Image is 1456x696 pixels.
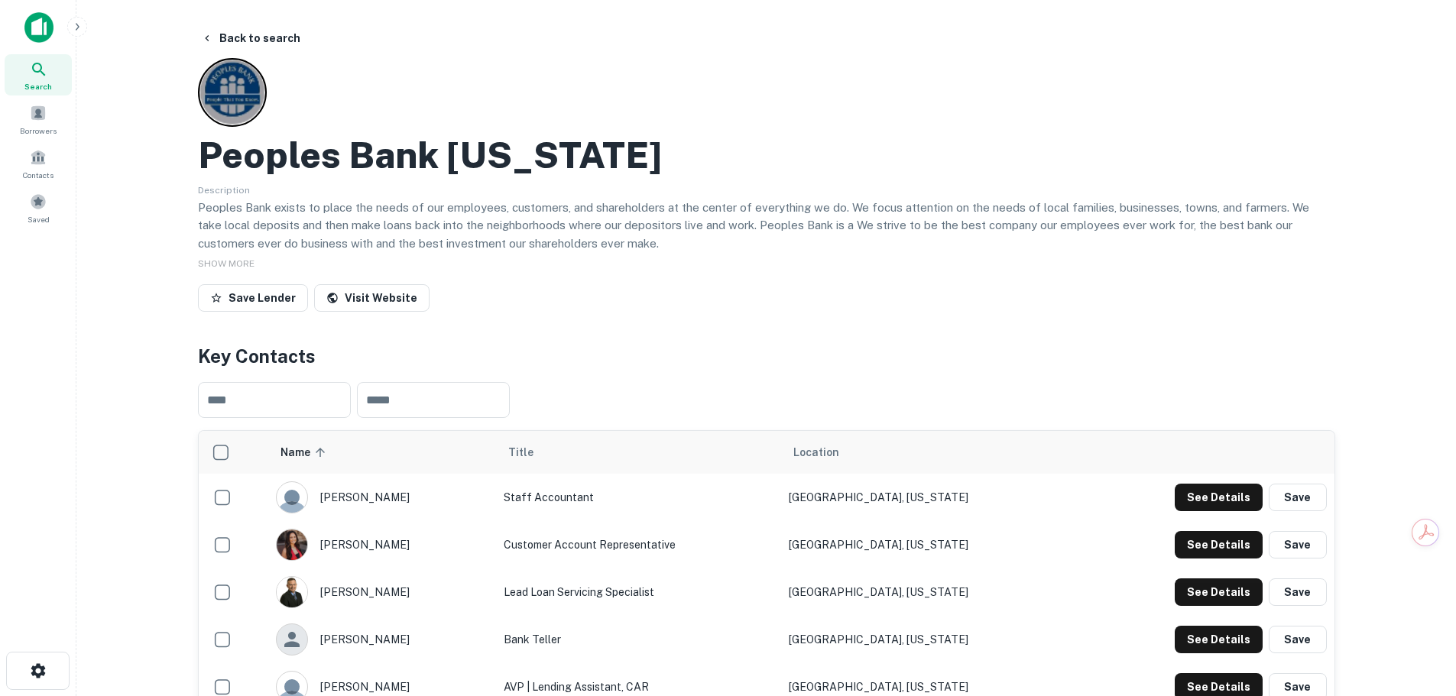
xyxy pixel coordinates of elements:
[198,199,1335,253] p: Peoples Bank exists to place the needs of our employees, customers, and shareholders at the cente...
[195,24,306,52] button: Back to search
[793,443,839,461] span: Location
[781,568,1078,616] td: [GEOGRAPHIC_DATA], [US_STATE]
[496,431,782,474] th: Title
[781,521,1078,568] td: [GEOGRAPHIC_DATA], [US_STATE]
[276,623,488,656] div: [PERSON_NAME]
[5,187,72,228] a: Saved
[781,616,1078,663] td: [GEOGRAPHIC_DATA], [US_STATE]
[1175,531,1263,558] button: See Details
[277,529,307,560] img: 1652931041003
[496,616,782,663] td: Bank Teller
[277,577,307,607] img: 1597719257334
[24,12,54,43] img: capitalize-icon.png
[1269,531,1327,558] button: Save
[23,169,54,181] span: Contacts
[1175,626,1263,653] button: See Details
[268,431,496,474] th: Name
[496,568,782,616] td: Lead Loan Servicing Specialist
[277,482,307,513] img: 9c8pery4andzj6ohjkjp54ma2
[1269,626,1327,653] button: Save
[276,529,488,561] div: [PERSON_NAME]
[198,284,308,312] button: Save Lender
[5,99,72,140] a: Borrowers
[28,213,50,225] span: Saved
[1269,578,1327,606] button: Save
[1380,574,1456,647] iframe: Chat Widget
[781,431,1078,474] th: Location
[24,80,52,92] span: Search
[5,143,72,184] a: Contacts
[781,474,1078,521] td: [GEOGRAPHIC_DATA], [US_STATE]
[276,481,488,513] div: [PERSON_NAME]
[1175,578,1263,606] button: See Details
[5,54,72,95] a: Search
[508,443,553,461] span: Title
[496,521,782,568] td: Customer Account Representative
[198,185,250,196] span: Description
[280,443,330,461] span: Name
[1175,484,1263,511] button: See Details
[496,474,782,521] td: Staff Accountant
[198,342,1335,370] h4: Key Contacts
[276,576,488,608] div: [PERSON_NAME]
[20,125,57,137] span: Borrowers
[198,258,255,269] span: SHOW MORE
[1269,484,1327,511] button: Save
[198,133,662,177] h2: Peoples Bank [US_STATE]
[314,284,430,312] a: Visit Website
